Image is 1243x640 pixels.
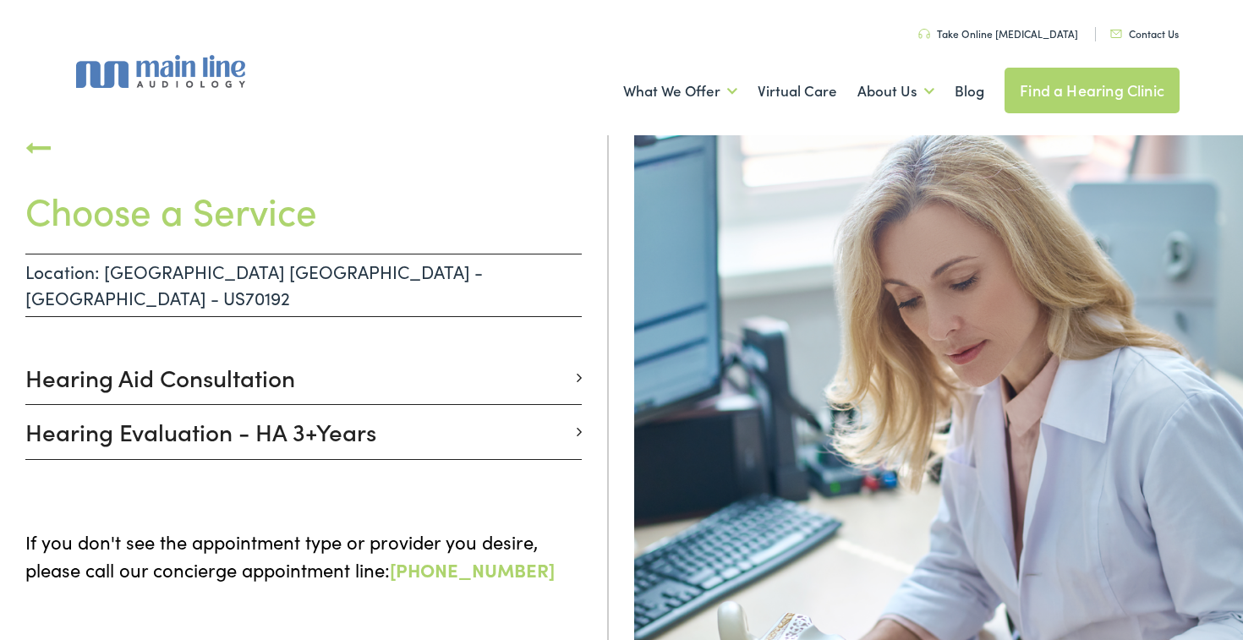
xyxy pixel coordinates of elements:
a: Hearing Aid Consultation [25,364,569,392]
a: Find a Hearing Clinic [1005,68,1180,113]
a: About Us [857,60,934,123]
a: Virtual Care [758,60,837,123]
p: Location: [GEOGRAPHIC_DATA] [GEOGRAPHIC_DATA] - [GEOGRAPHIC_DATA] - US70192 [25,254,582,317]
a: Take Online [MEDICAL_DATA] [918,26,1078,41]
a: Contact Us [1110,26,1179,41]
h1: Choose a Service [25,188,582,232]
a: What We Offer [623,60,737,123]
a: [PHONE_NUMBER] [390,556,555,583]
a: Hearing Evaluation - HA 3+Years [25,418,569,446]
a: Blog [955,60,984,123]
p: If you don't see the appointment type or provider you desire, please call our concierge appointme... [25,528,582,583]
img: Main Line Audiology [63,55,245,88]
a: Main Line Audiology [63,48,266,120]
